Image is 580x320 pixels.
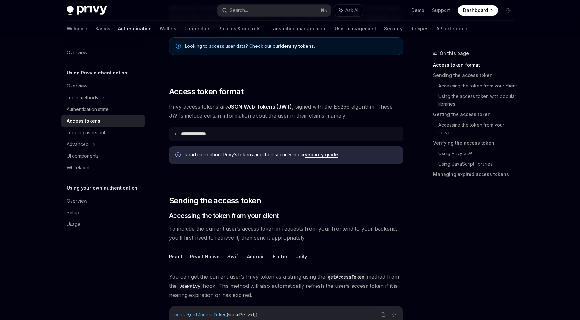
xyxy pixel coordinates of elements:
[61,115,145,127] a: Access tokens
[184,21,211,36] a: Connectors
[226,312,229,318] span: }
[169,102,403,120] span: Privy access tokens are , signed with the ES256 algorithm. These JWTs include certain information...
[177,283,203,290] code: usePrivy
[438,81,519,91] a: Accessing the token from your client
[61,207,145,219] a: Setup
[61,103,145,115] a: Authentication state
[268,21,327,36] a: Transaction management
[229,312,232,318] span: =
[67,6,107,15] img: dark logo
[67,209,79,217] div: Setup
[67,220,81,228] div: Usage
[320,8,327,13] span: ⌘ K
[61,47,145,59] a: Overview
[438,120,519,138] a: Accessing the token from your server
[334,5,363,16] button: Ask AI
[440,49,469,57] span: On this page
[432,7,450,14] a: Support
[169,87,244,97] span: Access token format
[67,21,87,36] a: Welcome
[438,159,519,169] a: Using JavaScript libraries
[185,43,396,49] span: Looking to access user data? Check out our .
[227,249,239,264] button: Swift
[247,249,265,264] button: Android
[160,21,176,36] a: Wallets
[273,249,288,264] button: Flutter
[185,152,397,158] span: Read more about Privy’s tokens and their security in our .
[118,21,152,36] a: Authentication
[67,117,100,125] div: Access tokens
[67,184,137,192] h5: Using your own authentication
[169,224,403,242] span: To include the current user’s access token in requests from your frontend to your backend, you’ll...
[67,197,87,205] div: Overview
[61,219,145,230] a: Usage
[433,109,519,120] a: Getting the access token
[176,44,181,49] svg: Note
[169,249,182,264] button: React
[174,312,187,318] span: const
[438,148,519,159] a: Using Privy SDK
[95,21,110,36] a: Basics
[305,152,338,158] a: security guide
[458,5,498,16] a: Dashboard
[384,21,403,36] a: Security
[67,129,105,137] div: Logging users out
[169,211,279,220] span: Accessing the token from your client
[67,152,99,160] div: UI components
[228,103,292,110] a: JSON Web Tokens (JWT)
[433,70,519,81] a: Sending the access token
[67,105,109,113] div: Authentication state
[295,249,307,264] button: Unity
[438,91,519,109] a: Using the access token with popular libraries
[67,140,89,148] div: Advanced
[187,312,190,318] span: {
[335,21,376,36] a: User management
[190,249,220,264] button: React Native
[67,164,89,172] div: Whitelabel
[169,195,261,206] span: Sending the access token
[61,127,145,139] a: Logging users out
[217,5,331,16] button: Search...⌘K
[67,69,127,77] h5: Using Privy authentication
[410,21,429,36] a: Recipes
[230,7,248,14] div: Search...
[433,169,519,180] a: Managing expired access tokens
[67,94,98,101] div: Login methods
[169,272,403,300] span: You can get the current user’s Privy token as a string using the method from the hook. This metho...
[463,7,488,14] span: Dashboard
[433,138,519,148] a: Verifying the access token
[325,273,367,281] code: getAccessToken
[67,49,87,57] div: Overview
[61,80,145,92] a: Overview
[175,152,182,159] svg: Info
[252,312,260,318] span: ();
[436,21,467,36] a: API reference
[61,195,145,207] a: Overview
[280,43,314,49] a: Identity tokens
[190,312,226,318] span: getAccessToken
[433,60,519,70] a: Access token format
[232,312,252,318] span: usePrivy
[345,7,358,14] span: Ask AI
[379,310,387,319] button: Copy the contents from the code block
[67,82,87,90] div: Overview
[61,150,145,162] a: UI components
[61,162,145,174] a: Whitelabel
[389,310,398,319] button: Ask AI
[411,7,424,14] a: Demo
[218,21,261,36] a: Policies & controls
[503,5,514,16] button: Toggle dark mode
